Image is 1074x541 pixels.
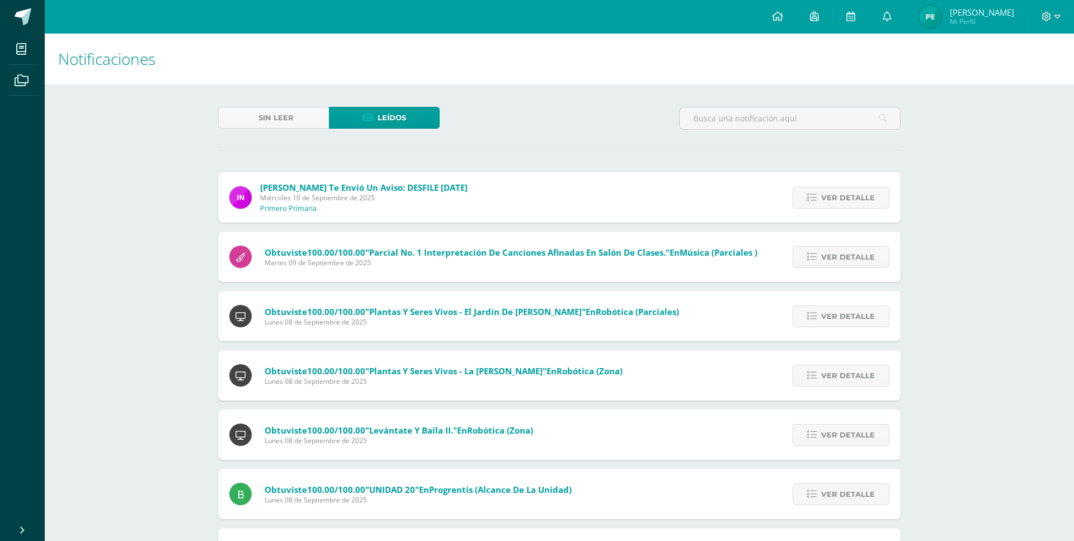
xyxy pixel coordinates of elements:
span: Lunes 08 de Septiembre de 2025 [265,317,679,327]
span: "Plantas y Seres Vivos - El Jardín de [PERSON_NAME]" [365,306,586,317]
span: 100.00/100.00 [307,484,365,495]
span: Obtuviste en [265,306,679,317]
input: Busca una notificación aquí [680,107,900,129]
span: Martes 09 de Septiembre de 2025 [265,258,757,267]
span: Música (Parciales ) [680,247,757,258]
span: "Parcial No. 1 interpretación de canciones afinadas en salón de clases." [365,247,670,258]
span: Miércoles 10 de Septiembre de 2025 [260,193,468,203]
span: Obtuviste en [265,425,533,436]
span: Lunes 08 de Septiembre de 2025 [265,436,533,445]
span: Lunes 08 de Septiembre de 2025 [265,377,623,386]
span: [PERSON_NAME] [950,7,1014,18]
span: Robótica (Zona) [557,365,623,377]
span: 100.00/100.00 [307,425,365,436]
span: Lunes 08 de Septiembre de 2025 [265,495,572,505]
span: Ver detalle [821,484,875,505]
span: Robótica (Zona) [467,425,533,436]
span: Ver detalle [821,365,875,386]
span: "Levántate y baila II." [365,425,457,436]
span: Robótica (Parciales) [596,306,679,317]
span: Ver detalle [821,187,875,208]
span: [PERSON_NAME] te envió un aviso: DESFILE [DATE] [260,182,468,193]
span: 100.00/100.00 [307,247,365,258]
span: "Plantas y Seres Vivos - La [PERSON_NAME]" [365,365,547,377]
span: Ver detalle [821,306,875,327]
span: Ver detalle [821,247,875,267]
span: Mi Perfil [950,17,1014,26]
img: 49dcc5f07bc63dd4e845f3f2a9293567.png [229,186,252,209]
span: 100.00/100.00 [307,365,365,377]
span: Leídos [378,107,406,128]
span: Progrentis (Alcance de la unidad) [429,484,572,495]
a: Sin leer [218,107,329,129]
span: Obtuviste en [265,247,757,258]
span: Sin leer [258,107,294,128]
span: Notificaciones [58,48,156,69]
span: Obtuviste en [265,365,623,377]
span: Obtuviste en [265,484,572,495]
img: 23ec1711212fb13d506ed84399d281dc.png [919,6,941,28]
p: Primero Primaria [260,204,317,213]
a: Leídos [329,107,440,129]
span: 100.00/100.00 [307,306,365,317]
span: Ver detalle [821,425,875,445]
span: "UNIDAD 20" [365,484,419,495]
